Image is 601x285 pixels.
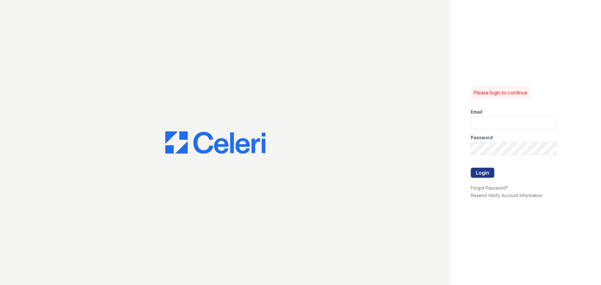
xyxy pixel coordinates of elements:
label: Email [471,109,482,115]
p: Please login to continue [473,89,527,96]
label: Password [471,135,493,141]
img: CE_Logo_Blue-a8612792a0a2168367f1c8372b55b34899dd931a85d93a1a3d3e32e68fde9ad4.png [165,131,265,154]
button: Login [471,168,494,178]
a: Forgot Password? [471,185,508,191]
a: Resend Verify Account Information [471,193,542,198]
